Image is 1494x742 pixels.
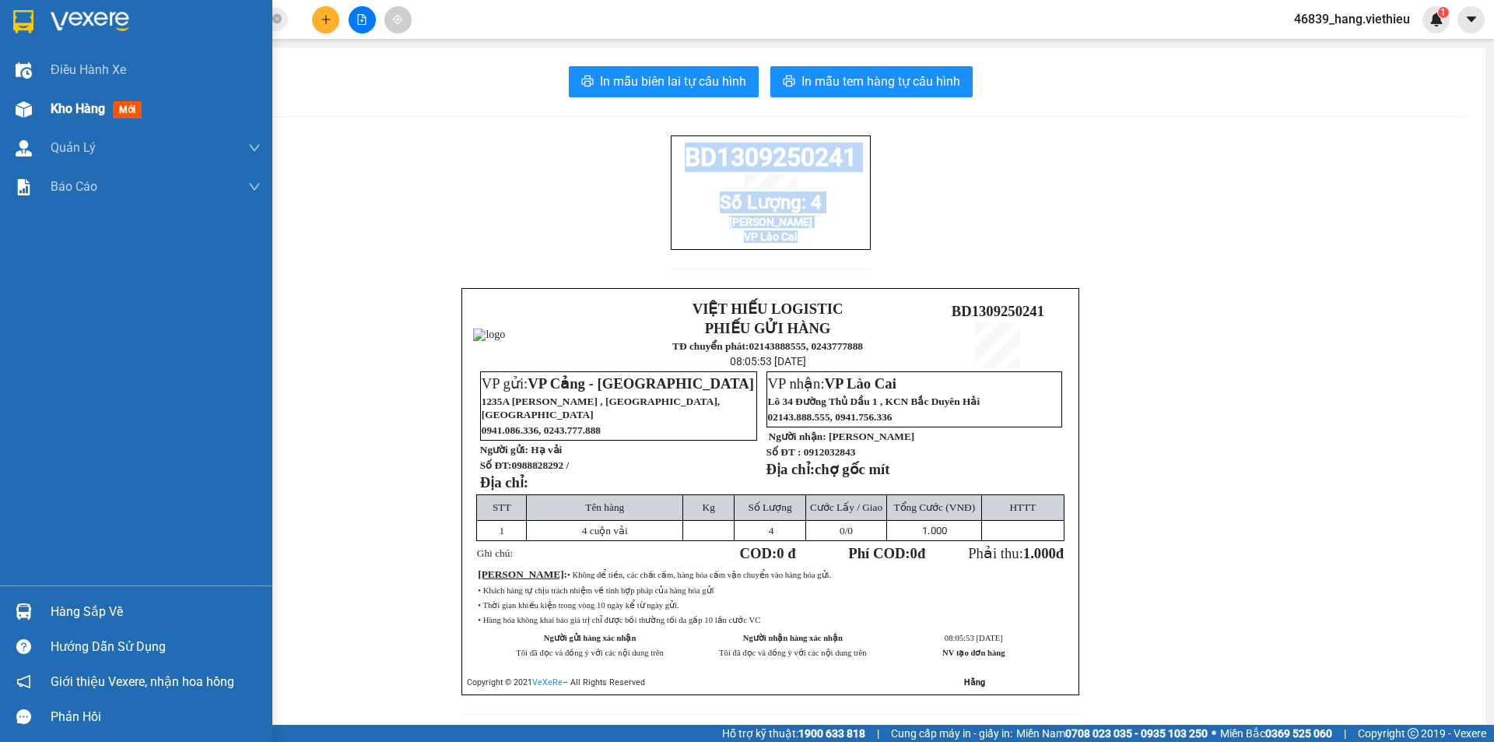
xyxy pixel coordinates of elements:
button: printerIn mẫu tem hàng tự cấu hình [770,66,973,97]
span: Hỗ trợ kỹ thuật: [722,725,865,742]
span: chợ gốc mít [815,461,890,477]
span: 1235A [PERSON_NAME] , [GEOGRAPHIC_DATA], [GEOGRAPHIC_DATA] [482,396,720,420]
img: solution-icon [16,179,32,195]
span: 0 [840,525,845,536]
span: file-add [356,14,367,25]
span: 4 [769,525,774,536]
span: VP Lào Cai [825,375,896,392]
span: down [248,181,261,193]
strong: Phí COD: đ [848,545,925,561]
span: Kho hàng [51,101,105,116]
span: 0988828292 / [511,459,569,471]
span: Tên hàng [585,501,624,513]
span: | [1344,725,1346,742]
span: Ghi chú: [477,547,513,559]
span: Điều hành xe [51,60,126,79]
span: : [478,568,567,580]
strong: Hằng [964,677,985,687]
strong: Người gửi: [480,444,528,455]
span: • Hàng hóa không khai báo giá trị chỉ được bồi thường tối đa gấp 10 lần cước VC [478,616,760,624]
span: In mẫu tem hàng tự cấu hình [801,72,960,91]
span: Số Lượng [748,501,791,513]
span: down [248,142,261,154]
button: plus [312,6,339,33]
span: 4 cuộn vải [582,525,628,536]
strong: Người nhận hàng xác nhận [743,634,843,642]
span: Miền Nam [1016,725,1208,742]
span: copyright [1408,728,1419,739]
button: printerIn mẫu biên lai tự cấu hình [569,66,759,97]
span: mới [113,101,142,118]
span: • Thời gian khiếu kiện trong vòng 10 ngày kể từ ngày gửi. [478,601,679,610]
img: warehouse-icon [16,62,32,79]
strong: 02143888555, 0243777888 [749,340,863,352]
span: close-circle [272,14,282,23]
strong: 0708 023 035 - 0935 103 250 [1065,727,1208,740]
span: /0 [840,525,853,536]
span: 1.000 [1023,545,1056,561]
span: ⚪️ [1212,730,1216,737]
span: Copyright © 2021 – All Rights Reserved [467,677,645,687]
span: plus [321,14,331,25]
strong: Địa chỉ: [766,461,815,477]
span: 0 đ [777,545,795,561]
span: | [877,725,879,742]
span: [PERSON_NAME] [478,568,563,580]
span: • Không để tiền, các chất cấm, hàng hóa cấm vận chuyển vào hàng hóa gửi. [567,571,831,579]
span: VP Cảng - [GEOGRAPHIC_DATA] [528,375,754,392]
strong: COD: [740,545,796,561]
button: caret-down [1457,6,1485,33]
img: icon-new-feature [1429,12,1443,26]
strong: TĐ chuyển phát: [672,340,749,352]
span: Hạ vải [531,444,562,455]
span: Giới thiệu Vexere, nhận hoa hồng [51,672,234,691]
span: question-circle [16,639,31,654]
span: 0941.086.336, 0243.777.888 [482,424,601,436]
span: HTTT [1009,501,1036,513]
img: warehouse-icon [16,603,32,620]
strong: PHIẾU GỬI HÀNG [76,49,155,83]
span: Phải thu: [968,545,1064,561]
strong: Người gửi hàng xác nhận [544,634,637,642]
strong: 1900 633 818 [798,727,865,740]
span: aim [392,14,403,25]
img: warehouse-icon [16,101,32,118]
span: 08:05:53 [DATE] [945,634,1003,642]
span: đ [1056,545,1064,561]
span: 0 [910,545,917,561]
button: aim [384,6,412,33]
span: 1 [1440,7,1446,18]
strong: Người nhận: [769,431,826,442]
a: VeXeRe [532,677,563,687]
button: file-add [349,6,376,33]
strong: VIỆT HIẾU LOGISTIC [78,12,153,46]
span: BD1309250241 [685,142,857,172]
span: • Khách hàng tự chịu trách nhiệm về tính hợp pháp của hàng hóa gửi [478,586,714,595]
strong: 0369 525 060 [1265,727,1332,740]
span: 08:05:53 [DATE] [730,355,806,367]
span: printer [783,75,795,90]
span: notification [16,674,31,689]
img: warehouse-icon [16,140,32,156]
span: caret-down [1464,12,1478,26]
span: Kg [703,501,715,513]
div: Hướng dẫn sử dụng [51,635,261,659]
strong: VIỆT HIẾU LOGISTIC [693,301,843,317]
span: 1 [499,525,504,536]
span: Tổng Cước (VNĐ) [893,501,975,513]
span: Tôi đã đọc và đồng ý với các nội dung trên [719,649,867,657]
span: Quản Lý [51,138,96,157]
span: [PERSON_NAME] [729,216,812,228]
strong: TĐ chuyển phát: [74,86,141,110]
sup: 1 [1438,7,1449,18]
span: BD1309250241 [163,76,255,92]
strong: Số ĐT: [480,459,569,471]
span: Báo cáo [51,177,97,196]
img: logo-vxr [13,10,33,33]
span: Cung cấp máy in - giấy in: [891,725,1012,742]
span: Lô 34 Đường Thủ Dầu 1 , KCN Bắc Duyên Hải [768,396,980,407]
span: 02143.888.555, 0941.756.336 [768,411,893,423]
img: logo [8,40,68,100]
span: Cước Lấy / Giao [810,501,882,513]
span: In mẫu biên lai tự cấu hình [600,72,746,91]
